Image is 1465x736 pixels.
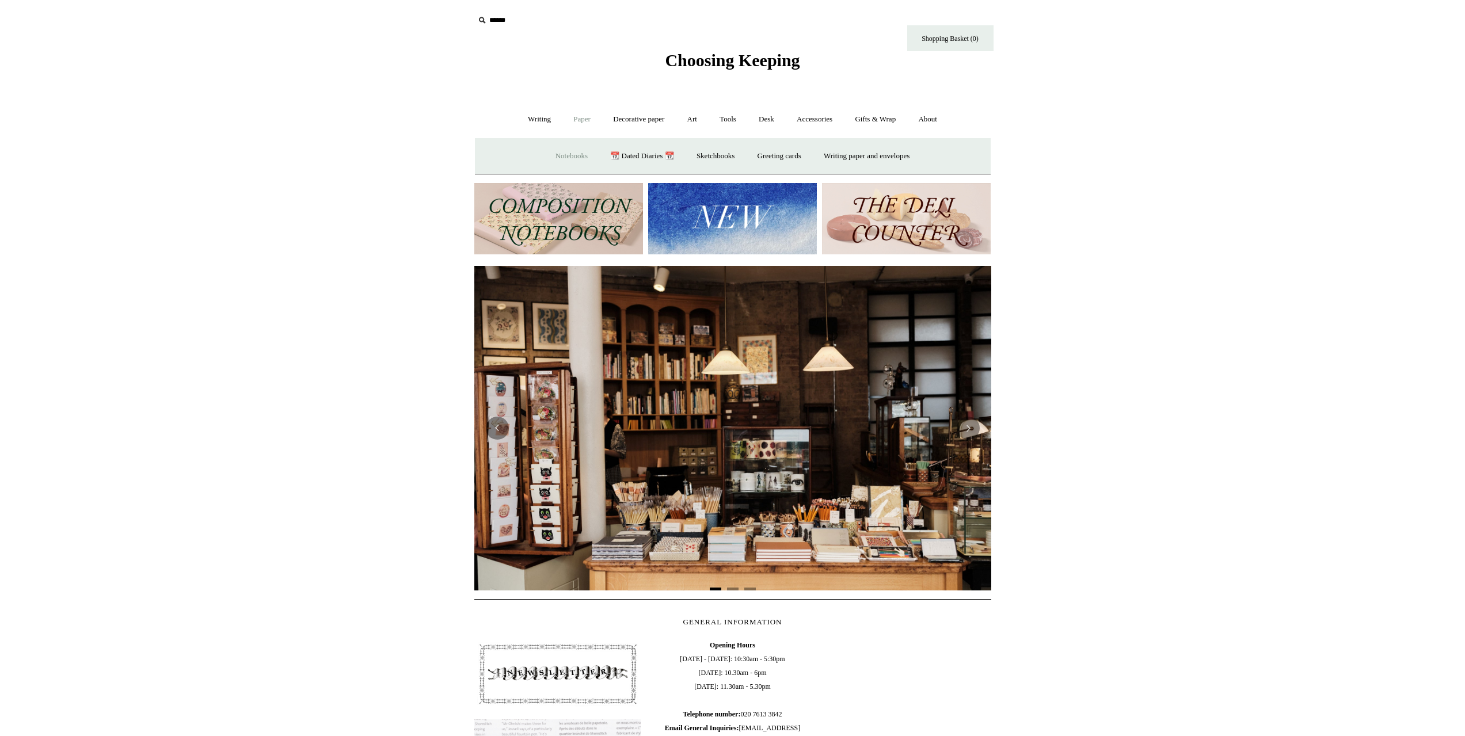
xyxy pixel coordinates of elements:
[908,104,948,135] a: About
[744,588,756,590] button: Page 3
[822,183,991,255] img: The Deli Counter
[747,141,812,171] a: Greeting cards
[683,710,741,718] b: Telephone number
[677,104,707,135] a: Art
[710,588,721,590] button: Page 1
[600,141,684,171] a: 📆 Dated Diaries 📆
[813,141,920,171] a: Writing paper and envelopes
[603,104,675,135] a: Decorative paper
[545,141,598,171] a: Notebooks
[710,641,755,649] b: Opening Hours
[907,25,994,51] a: Shopping Basket (0)
[648,183,817,255] img: New.jpg__PID:f73bdf93-380a-4a35-bcfe-7823039498e1
[957,417,980,440] button: Next
[665,724,739,732] b: Email General Inquiries:
[563,104,601,135] a: Paper
[786,104,843,135] a: Accessories
[474,183,643,255] img: 202302 Composition ledgers.jpg__PID:69722ee6-fa44-49dd-a067-31375e5d54ec
[686,141,745,171] a: Sketchbooks
[738,710,740,718] b: :
[517,104,561,135] a: Writing
[683,617,782,626] span: GENERAL INFORMATION
[474,638,641,710] img: pf-4db91bb9--1305-Newsletter-Button_1200x.jpg
[748,104,785,135] a: Desk
[486,417,509,440] button: Previous
[665,51,800,70] span: Choosing Keeping
[844,104,906,135] a: Gifts & Wrap
[727,588,739,590] button: Page 2
[709,104,747,135] a: Tools
[665,60,800,68] a: Choosing Keeping
[474,266,991,590] img: 20250131 INSIDE OF THE SHOP.jpg__PID:b9484a69-a10a-4bde-9e8d-1408d3d5e6ad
